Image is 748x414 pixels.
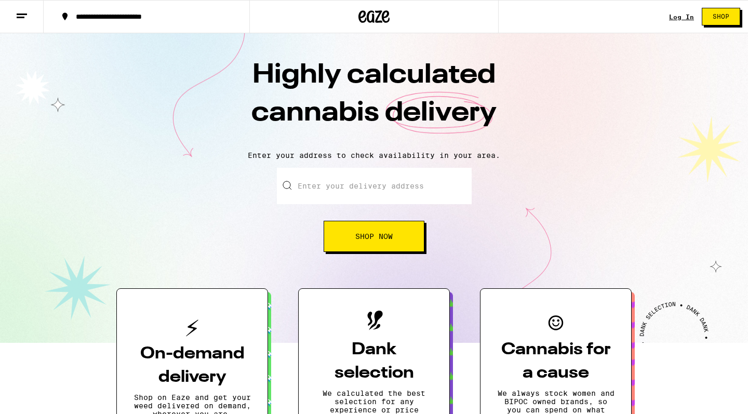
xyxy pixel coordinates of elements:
h3: Dank selection [315,338,433,385]
h3: On-demand delivery [133,342,251,389]
h3: Cannabis for a cause [497,338,615,385]
span: Shop [713,14,729,20]
button: Shop Now [324,221,424,252]
div: Log In [669,14,694,20]
h1: Highly calculated cannabis delivery [192,57,556,143]
input: Enter your delivery address [277,168,472,204]
button: Shop [702,8,740,25]
p: Enter your address to check availability in your area. [10,151,738,159]
span: Shop Now [355,233,393,240]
